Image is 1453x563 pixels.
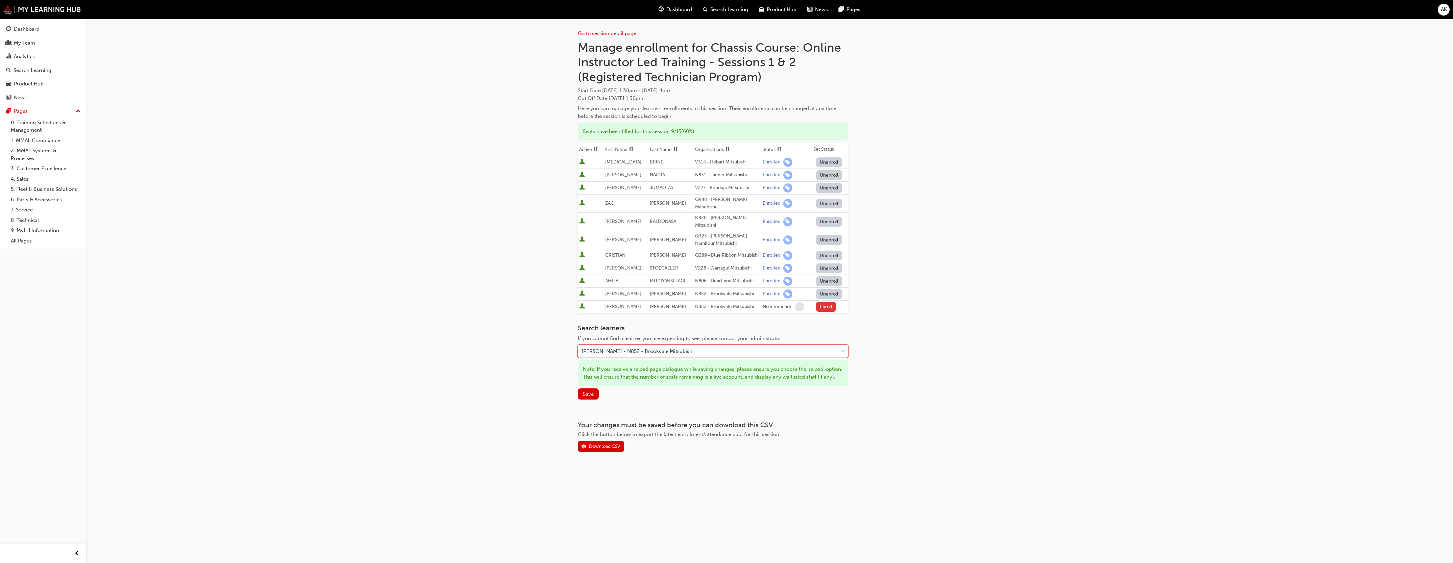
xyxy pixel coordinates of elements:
span: chart-icon [6,54,11,60]
button: Unenroll [816,289,842,299]
span: [PERSON_NAME] [605,185,641,190]
a: My Team [3,37,83,49]
span: Start Date : [578,87,848,95]
div: News [14,94,27,102]
div: Product Hub [14,80,44,88]
div: Here you can manage your learners' enrollments in this session. Their enrollments can be changed ... [578,105,848,120]
span: [MEDICAL_DATA] [605,159,641,165]
span: Product Hub [767,6,796,14]
div: Q389 - Blue Ribbon Mitsubishi [695,252,760,259]
span: Search Learning [710,6,748,14]
div: Enrolled [763,252,781,259]
span: learningRecordVerb_NONE-icon [795,302,804,311]
span: sorting-icon [673,147,678,152]
div: N852 - Brookvale Mitsubishi [695,290,760,298]
button: Download CSV [578,441,624,452]
span: learningRecordVerb_ENROLL-icon [783,217,792,226]
span: User is active [579,218,585,225]
th: Toggle SortBy [694,143,761,156]
div: Enrolled [763,172,781,178]
a: Search Learning [3,64,83,77]
span: up-icon [76,107,81,116]
span: sorting-icon [629,147,634,152]
span: search-icon [6,68,11,74]
h3: Search learners [578,324,848,332]
a: 4. Sales [8,174,83,184]
a: search-iconSearch Learning [697,3,754,17]
div: Enrolled [763,278,781,284]
span: User is active [579,252,585,259]
button: Save [578,388,599,400]
span: Save [583,391,594,397]
div: Enrolled [763,237,781,243]
button: Unenroll [816,199,842,208]
th: Toggle SortBy [578,143,604,156]
span: prev-icon [74,549,79,558]
span: User is active [579,172,585,178]
button: Unenroll [816,157,842,167]
button: Unenroll [816,251,842,260]
div: Dashboard [14,25,40,33]
a: car-iconProduct Hub [754,3,802,17]
span: sorting-icon [593,147,598,152]
div: Enrolled [763,200,781,207]
div: No interaction [763,304,792,310]
div: N820 - [PERSON_NAME] Mitsubishi [695,214,760,229]
a: 5. Fleet & Business Solutions [8,184,83,195]
button: Unenroll [816,183,842,193]
th: Set Status [812,143,848,156]
span: learningRecordVerb_ENROLL-icon [783,158,792,167]
span: search-icon [703,5,708,14]
button: Pages [3,105,83,118]
span: learningRecordVerb_ENROLL-icon [783,235,792,245]
h1: Manage enrollment for Chassis Course: Online Instructor Led Training - Sessions 1 & 2 (Registered... [578,40,848,84]
div: Enrolled [763,219,781,225]
span: learningRecordVerb_ENROLL-icon [783,264,792,273]
button: Enroll [816,302,836,312]
div: Enrolled [763,291,781,297]
th: Toggle SortBy [761,143,812,156]
div: Enrolled [763,265,781,272]
span: Cut Off Date : [DATE] 1:30pm [578,95,643,101]
div: V277 - Bendigo Mitsubishi [695,184,760,192]
th: Toggle SortBy [604,143,648,156]
span: [PERSON_NAME] [650,304,686,309]
div: V228 - Warragul Mitsubishi [695,264,760,272]
a: guage-iconDashboard [653,3,697,17]
a: Product Hub [3,78,83,90]
div: Enrolled [763,159,781,165]
div: Seats have been filled for this session : 9 / 15 ( 60% ) [578,123,848,140]
a: 3. Customer Excellence [8,163,83,174]
span: MUDIYANSELAGE [650,278,687,284]
span: learningRecordVerb_ENROLL-icon [783,251,792,260]
span: User is active [579,236,585,243]
a: News [3,92,83,104]
span: User is active [579,303,585,310]
span: learningRecordVerb_ENROLL-icon [783,199,792,208]
button: Unenroll [816,276,842,286]
span: News [815,6,828,14]
span: [PERSON_NAME] [605,237,641,242]
span: CRISTIAN [605,252,625,258]
div: Search Learning [14,67,51,74]
div: N806 - Heartland Mitsubishi [695,277,760,285]
div: My Team [14,39,35,47]
span: sorting-icon [777,147,782,152]
span: people-icon [6,40,11,46]
a: Analytics [3,50,83,63]
a: news-iconNews [802,3,833,17]
span: [PERSON_NAME] [650,237,686,242]
span: [PERSON_NAME] [605,219,641,224]
span: AMILA [605,278,618,284]
div: Q323 - [PERSON_NAME] Nambour Mitsubishi [695,232,760,248]
span: [PERSON_NAME] [650,252,686,258]
span: [PERSON_NAME] [605,265,641,271]
a: 2. MMAL Systems & Processes [8,146,83,163]
a: Go to session detail page [578,30,636,36]
a: Dashboard [3,23,83,35]
span: down-icon [840,347,845,356]
span: User is active [579,200,585,207]
span: BALDONASA [650,219,676,224]
a: 0. Training Schedules & Management [8,118,83,135]
a: 9. MyLH Information [8,225,83,236]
